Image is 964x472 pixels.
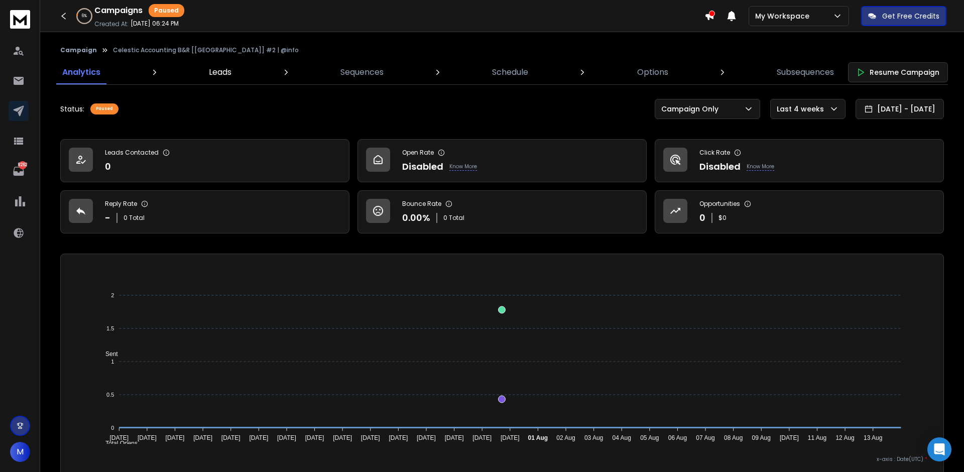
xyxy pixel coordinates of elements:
a: Click RateDisabledKnow More [655,139,944,182]
tspan: [DATE] [361,434,380,441]
button: M [10,442,30,462]
tspan: 1 [111,359,114,365]
tspan: [DATE] [250,434,269,441]
tspan: [DATE] [110,434,129,441]
a: Analytics [56,60,106,84]
tspan: 07 Aug [696,434,715,441]
tspan: 1.5 [106,325,114,331]
p: Disabled [699,160,741,174]
p: 0 Total [443,214,464,222]
p: Disabled [402,160,443,174]
a: 8262 [9,161,29,181]
tspan: [DATE] [333,434,352,441]
tspan: 01 Aug [528,434,548,441]
a: Leads Contacted0 [60,139,349,182]
p: 0 [105,160,111,174]
p: 0.00 % [402,211,430,225]
tspan: 13 Aug [864,434,882,441]
a: Schedule [486,60,534,84]
a: Subsequences [771,60,840,84]
p: Leads Contacted [105,149,159,157]
span: Total Opens [98,440,138,447]
a: Opportunities0$0 [655,190,944,233]
tspan: [DATE] [780,434,799,441]
tspan: [DATE] [305,434,324,441]
p: Get Free Credits [882,11,939,21]
tspan: 12 Aug [836,434,855,441]
tspan: 05 Aug [640,434,659,441]
a: Bounce Rate0.00%0 Total [357,190,647,233]
p: Reply Rate [105,200,137,208]
p: My Workspace [755,11,813,21]
p: - [105,211,110,225]
p: Subsequences [777,66,834,78]
div: Paused [149,4,184,17]
p: Schedule [492,66,528,78]
tspan: 2 [111,292,114,298]
p: Opportunities [699,200,740,208]
a: Open RateDisabledKnow More [357,139,647,182]
div: Open Intercom Messenger [927,437,951,461]
tspan: [DATE] [417,434,436,441]
tspan: 11 Aug [808,434,826,441]
tspan: 04 Aug [613,434,631,441]
tspan: [DATE] [194,434,213,441]
img: logo [10,10,30,29]
p: $ 0 [718,214,727,222]
p: 0 [699,211,705,225]
p: Click Rate [699,149,730,157]
p: Campaign Only [661,104,722,114]
p: Options [637,66,668,78]
tspan: [DATE] [166,434,185,441]
button: [DATE] - [DATE] [856,99,944,119]
tspan: [DATE] [277,434,296,441]
tspan: [DATE] [501,434,520,441]
button: Campaign [60,46,97,54]
a: Sequences [334,60,390,84]
p: Last 4 weeks [777,104,828,114]
tspan: [DATE] [138,434,157,441]
tspan: 09 Aug [752,434,771,441]
tspan: 0 [111,425,114,431]
tspan: 06 Aug [668,434,687,441]
p: Celestic Accounting B&R [[GEOGRAPHIC_DATA]] #2 | @info [113,46,299,54]
span: Sent [98,350,118,358]
button: Resume Campaign [848,62,948,82]
p: Status: [60,104,84,114]
p: Bounce Rate [402,200,441,208]
tspan: [DATE] [473,434,492,441]
tspan: [DATE] [221,434,240,441]
button: Get Free Credits [861,6,946,26]
p: 8262 [19,161,27,169]
div: Paused [90,103,118,114]
p: 0 Total [124,214,145,222]
tspan: [DATE] [389,434,408,441]
p: Sequences [340,66,384,78]
a: Options [631,60,674,84]
tspan: 03 Aug [584,434,603,441]
p: 6 % [82,13,87,19]
p: [DATE] 06:24 PM [131,20,179,28]
p: Open Rate [402,149,434,157]
p: Know More [449,163,477,171]
h1: Campaigns [94,5,143,17]
tspan: 02 Aug [557,434,575,441]
p: Created At: [94,20,129,28]
p: Leads [209,66,231,78]
a: Leads [203,60,237,84]
a: Reply Rate-0 Total [60,190,349,233]
p: x-axis : Date(UTC) [77,455,927,463]
p: Know More [747,163,774,171]
p: Analytics [62,66,100,78]
tspan: 08 Aug [724,434,743,441]
tspan: 0.5 [106,392,114,398]
tspan: [DATE] [445,434,464,441]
